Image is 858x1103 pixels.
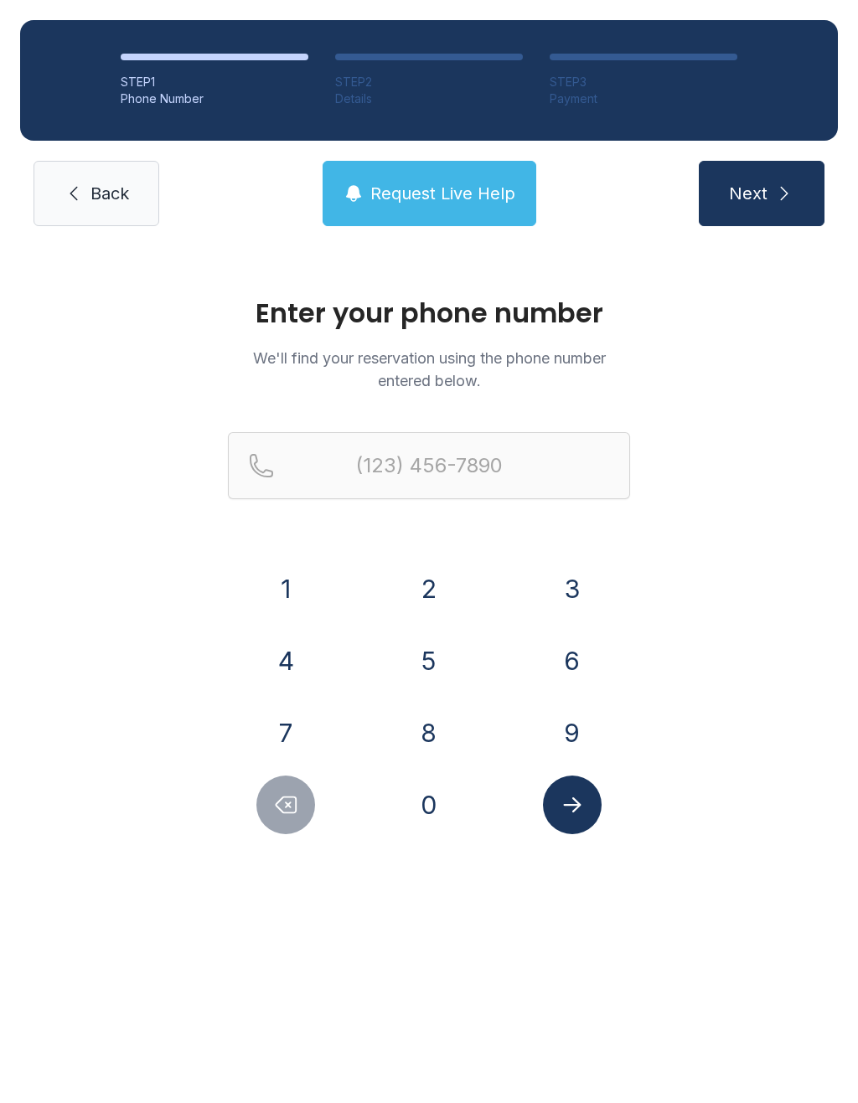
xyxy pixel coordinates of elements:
[370,182,515,205] span: Request Live Help
[400,776,458,834] button: 0
[228,347,630,392] p: We'll find your reservation using the phone number entered below.
[550,90,737,107] div: Payment
[543,631,602,690] button: 6
[256,631,315,690] button: 4
[400,559,458,618] button: 2
[335,90,523,107] div: Details
[400,631,458,690] button: 5
[256,704,315,762] button: 7
[550,74,737,90] div: STEP 3
[228,300,630,327] h1: Enter your phone number
[256,776,315,834] button: Delete number
[400,704,458,762] button: 8
[90,182,129,205] span: Back
[543,704,602,762] button: 9
[121,90,308,107] div: Phone Number
[228,432,630,499] input: Reservation phone number
[335,74,523,90] div: STEP 2
[729,182,768,205] span: Next
[543,776,602,834] button: Submit lookup form
[121,74,308,90] div: STEP 1
[256,559,315,618] button: 1
[543,559,602,618] button: 3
